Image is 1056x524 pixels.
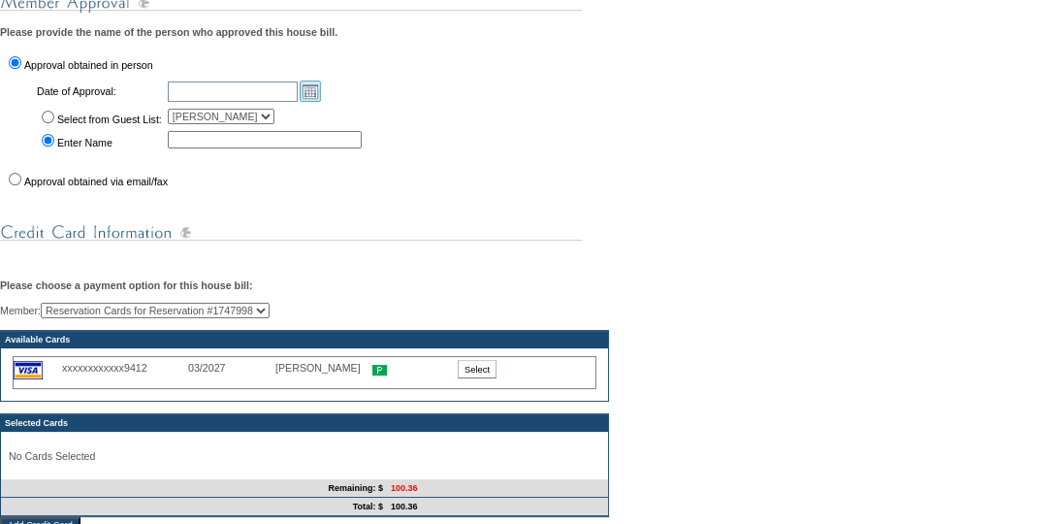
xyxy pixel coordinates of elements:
label: Enter Name [57,137,112,148]
td: Available Cards [1,331,608,348]
input: Select [458,360,496,378]
td: Remaining: $ [1,479,387,498]
div: [PERSON_NAME] [275,362,372,374]
td: Selected Cards [1,414,608,432]
td: Total: $ [1,498,387,516]
label: Select from Guest List: [57,114,162,125]
div: xxxxxxxxxxxx9412 [62,362,188,374]
label: Approval obtained in person [24,59,153,71]
img: icon_cc_visa.gif [14,361,43,379]
td: 100.36 [387,479,608,498]
img: icon_primary.gif [372,365,387,376]
td: 100.36 [387,498,608,516]
div: 03/2027 [188,362,275,374]
a: Open the calendar popup. [300,81,321,102]
p: No Cards Selected [9,450,600,462]
label: Approval obtained via email/fax [24,176,168,187]
td: Date of Approval: [35,79,164,104]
